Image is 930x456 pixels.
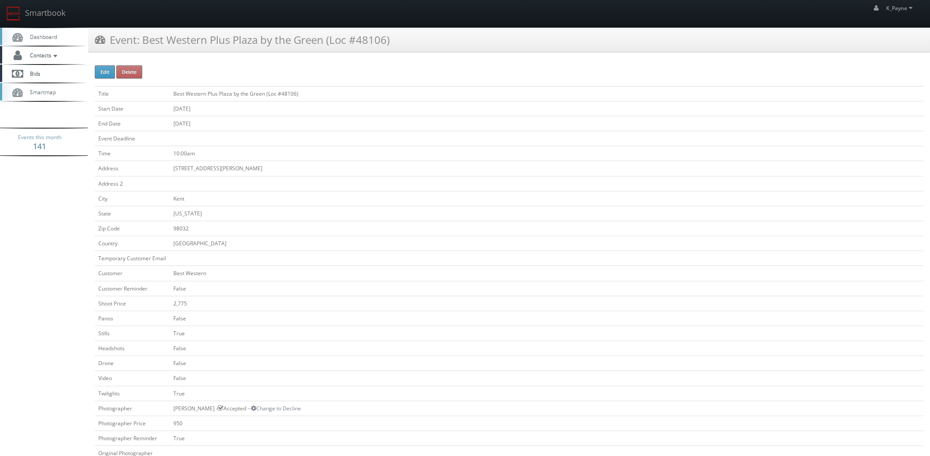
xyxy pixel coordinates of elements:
[170,221,923,236] td: 98032
[25,33,57,40] span: Dashboard
[95,161,170,176] td: Address
[33,141,46,151] strong: 141
[25,51,59,59] span: Contacts
[95,131,170,146] td: Event Deadline
[25,88,56,96] span: Smartmap
[95,266,170,281] td: Customer
[170,416,923,431] td: 950
[95,356,170,371] td: Drone
[170,236,923,251] td: [GEOGRAPHIC_DATA]
[18,133,61,142] span: Events this month
[95,116,170,131] td: End Date
[95,206,170,221] td: State
[95,251,170,266] td: Temporary Customer Email
[886,4,915,12] span: K_Payne
[170,281,923,296] td: False
[95,416,170,431] td: Photographer Price
[25,70,40,77] span: Bids
[170,191,923,206] td: Kent
[170,341,923,356] td: False
[95,296,170,311] td: Shoot Price
[170,326,923,341] td: True
[170,431,923,445] td: True
[170,206,923,221] td: [US_STATE]
[95,386,170,401] td: Twilights
[170,101,923,116] td: [DATE]
[95,236,170,251] td: Country
[170,371,923,386] td: False
[170,86,923,101] td: Best Western Plus Plaza by the Green (Loc #48106)
[116,65,142,79] button: Delete
[95,401,170,416] td: Photographer
[95,326,170,341] td: Stills
[170,401,923,416] td: [PERSON_NAME] - Accepted --
[95,101,170,116] td: Start Date
[170,146,923,161] td: 10:00am
[95,176,170,191] td: Address 2
[7,7,21,21] img: smartbook-logo.png
[95,65,115,79] button: Edit
[170,311,923,326] td: False
[95,146,170,161] td: Time
[251,405,301,412] a: Change to Decline
[170,296,923,311] td: 2,775
[95,281,170,296] td: Customer Reminder
[95,431,170,445] td: Photographer Reminder
[95,32,390,47] h3: Event: Best Western Plus Plaza by the Green (Loc #48106)
[170,356,923,371] td: False
[95,86,170,101] td: Title
[95,341,170,356] td: Headshots
[170,386,923,401] td: True
[170,116,923,131] td: [DATE]
[95,371,170,386] td: Video
[95,191,170,206] td: City
[95,221,170,236] td: Zip Code
[95,311,170,326] td: Panos
[170,161,923,176] td: [STREET_ADDRESS][PERSON_NAME]
[170,266,923,281] td: Best Western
